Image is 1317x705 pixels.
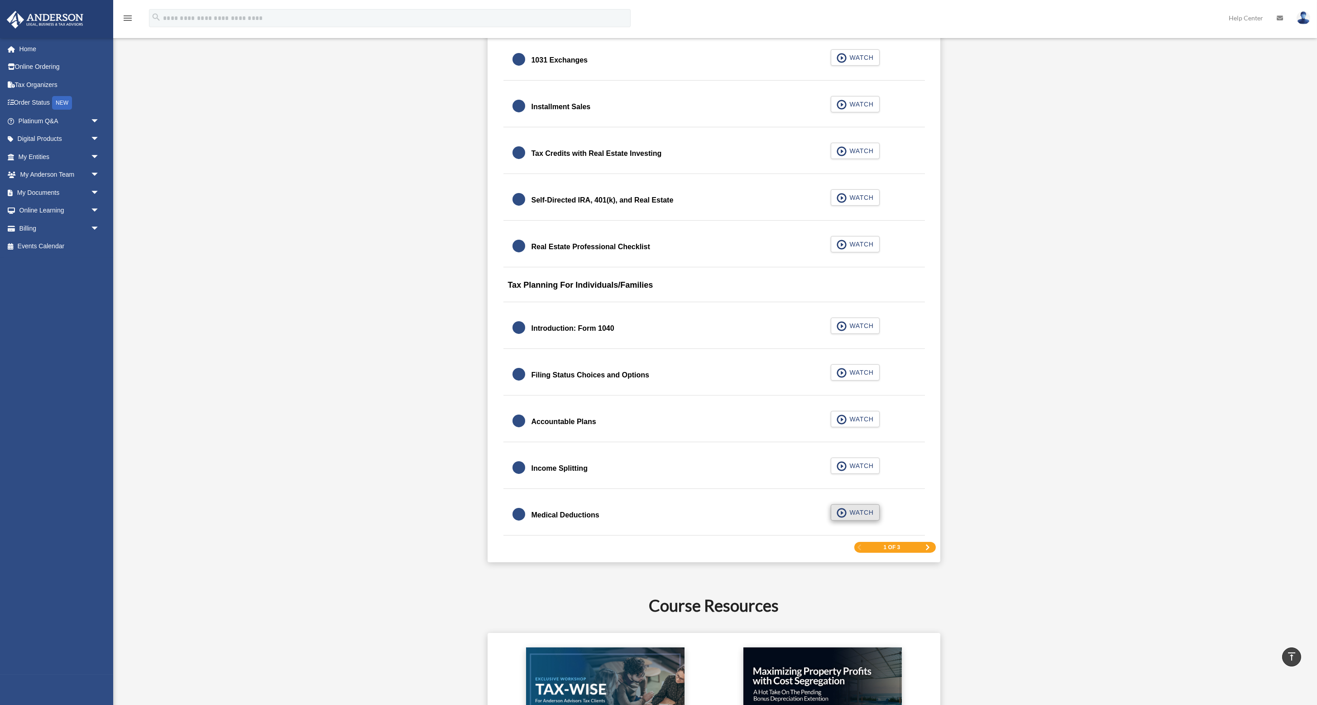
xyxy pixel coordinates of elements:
[6,237,113,256] a: Events Calendar
[847,53,873,62] span: WATCH
[831,411,880,427] button: WATCH
[122,16,133,24] a: menu
[6,58,113,76] a: Online Ordering
[847,461,873,470] span: WATCH
[91,148,109,166] span: arrow_drop_down
[1282,647,1301,666] a: vertical_align_top
[1297,11,1310,24] img: User Pic
[503,274,925,302] div: Tax Planning For Individuals/Families
[6,76,113,94] a: Tax Organizers
[52,96,72,110] div: NEW
[532,54,588,67] div: 1031 Exchanges
[91,166,109,184] span: arrow_drop_down
[6,219,113,237] a: Billingarrow_drop_down
[512,96,916,118] a: Installment Sales WATCH
[91,219,109,238] span: arrow_drop_down
[925,544,930,550] a: Next Page
[6,166,113,184] a: My Anderson Teamarrow_drop_down
[6,40,113,58] a: Home
[532,241,650,253] div: Real Estate Professional Checklist
[512,364,916,386] a: Filing Status Choices and Options WATCH
[532,147,662,160] div: Tax Credits with Real Estate Investing
[532,322,614,335] div: Introduction: Form 1040
[512,143,916,164] a: Tax Credits with Real Estate Investing WATCH
[831,49,880,66] button: WATCH
[6,94,113,112] a: Order StatusNEW
[532,369,649,381] div: Filing Status Choices and Options
[6,148,113,166] a: My Entitiesarrow_drop_down
[831,364,880,381] button: WATCH
[91,112,109,130] span: arrow_drop_down
[532,509,599,522] div: Medical Deductions
[847,193,873,202] span: WATCH
[91,202,109,220] span: arrow_drop_down
[512,504,916,526] a: Medical Deductions WATCH
[532,194,674,207] div: Self-Directed IRA, 401(k), and Real Estate
[831,504,880,521] button: WATCH
[847,321,873,330] span: WATCH
[4,11,86,29] img: Anderson Advisors Platinum Portal
[884,545,900,550] span: 1 of 3
[91,183,109,202] span: arrow_drop_down
[122,13,133,24] i: menu
[512,236,916,258] a: Real Estate Professional Checklist WATCH
[512,49,916,71] a: 1031 Exchanges WATCH
[532,415,596,428] div: Accountable Plans
[831,318,880,334] button: WATCH
[6,130,113,148] a: Digital Productsarrow_drop_down
[512,189,916,211] a: Self-Directed IRA, 401(k), and Real Estate WATCH
[831,96,880,112] button: WATCH
[151,12,161,22] i: search
[847,415,873,424] span: WATCH
[532,462,588,475] div: Income Splitting
[512,318,916,339] a: Introduction: Form 1040 WATCH
[831,458,880,474] button: WATCH
[847,508,873,517] span: WATCH
[847,368,873,377] span: WATCH
[532,101,591,113] div: Installment Sales
[6,112,113,130] a: Platinum Q&Aarrow_drop_down
[6,183,113,202] a: My Documentsarrow_drop_down
[831,236,880,252] button: WATCH
[512,411,916,433] a: Accountable Plans WATCH
[831,143,880,159] button: WATCH
[512,458,916,479] a: Income Splitting WATCH
[847,100,873,109] span: WATCH
[91,130,109,149] span: arrow_drop_down
[381,594,1047,617] h2: Course Resources
[831,189,880,206] button: WATCH
[847,146,873,155] span: WATCH
[6,202,113,220] a: Online Learningarrow_drop_down
[1286,651,1297,662] i: vertical_align_top
[847,240,873,249] span: WATCH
